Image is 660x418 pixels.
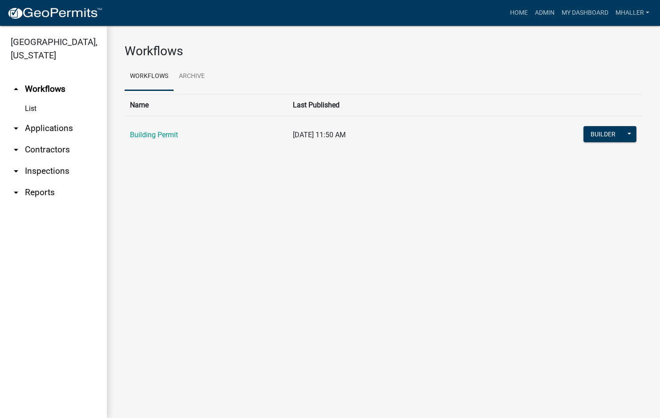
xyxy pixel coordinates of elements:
i: arrow_drop_down [11,144,21,155]
h3: Workflows [125,44,642,59]
i: arrow_drop_down [11,166,21,176]
a: mhaller [612,4,653,21]
button: Builder [583,126,623,142]
i: arrow_drop_down [11,123,21,134]
a: Building Permit [130,131,178,139]
a: Archive [174,62,210,91]
a: My Dashboard [558,4,612,21]
th: Last Published [287,94,464,116]
th: Name [125,94,287,116]
i: arrow_drop_up [11,84,21,94]
a: Workflows [125,62,174,91]
span: [DATE] 11:50 AM [293,131,346,139]
a: Home [506,4,531,21]
a: Admin [531,4,558,21]
i: arrow_drop_down [11,187,21,198]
